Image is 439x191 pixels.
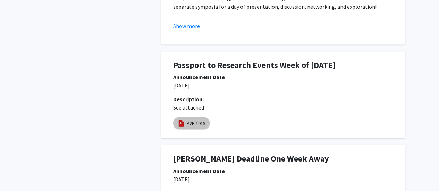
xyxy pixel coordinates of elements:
[173,60,393,70] h1: Passport to Research Events Week of [DATE]
[5,160,29,186] iframe: Chat
[187,120,205,127] a: P2R 1019
[177,120,185,127] img: pdf_icon.png
[173,22,200,30] button: Show more
[173,167,393,175] div: Announcement Date
[173,81,393,89] p: [DATE]
[173,175,393,183] p: [DATE]
[173,154,393,164] h1: [PERSON_NAME] Deadline One Week Away
[173,103,393,112] p: See attached
[173,95,393,103] div: Description:
[173,73,393,81] div: Announcement Date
